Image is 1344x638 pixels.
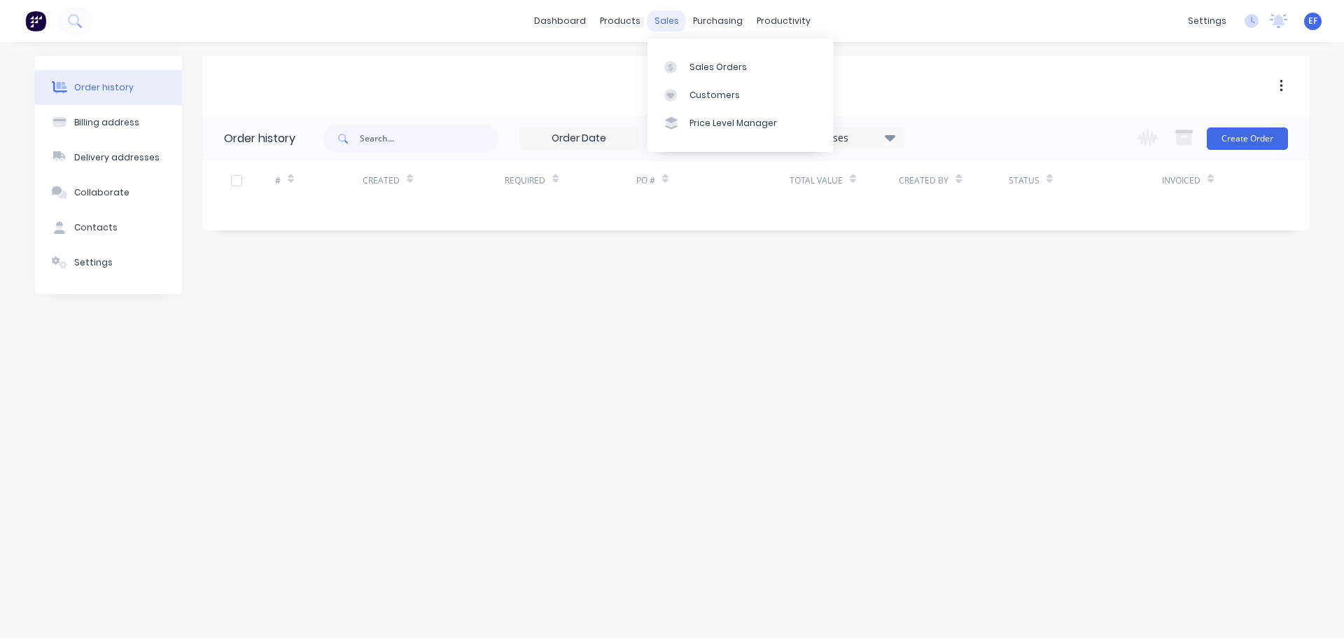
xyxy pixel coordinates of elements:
[647,109,833,137] a: Price Level Manager
[750,11,818,32] div: productivity
[1308,15,1317,27] span: EF
[1181,11,1233,32] div: settings
[647,11,686,32] div: sales
[35,245,182,280] button: Settings
[527,11,593,32] a: dashboard
[790,174,843,187] div: Total Value
[74,81,134,94] div: Order history
[636,174,655,187] div: PO #
[360,125,498,153] input: Search...
[74,186,129,199] div: Collaborate
[899,161,1008,200] div: Created By
[505,174,545,187] div: Required
[505,161,636,200] div: Required
[275,174,281,187] div: #
[786,130,904,146] div: 17 Statuses
[35,70,182,105] button: Order history
[363,174,400,187] div: Created
[363,161,505,200] div: Created
[74,256,113,269] div: Settings
[1207,127,1288,150] button: Create Order
[899,174,948,187] div: Created By
[689,117,777,130] div: Price Level Manager
[35,175,182,210] button: Collaborate
[35,140,182,175] button: Delivery addresses
[224,130,295,147] div: Order history
[25,11,46,32] img: Factory
[74,221,118,234] div: Contacts
[35,105,182,140] button: Billing address
[593,11,647,32] div: products
[35,210,182,245] button: Contacts
[74,151,160,164] div: Delivery addresses
[689,61,747,74] div: Sales Orders
[520,128,638,149] input: Order Date
[647,53,833,81] a: Sales Orders
[689,89,740,102] div: Customers
[1009,174,1039,187] div: Status
[686,11,750,32] div: purchasing
[790,161,899,200] div: Total Value
[647,81,833,109] a: Customers
[275,161,363,200] div: #
[1162,161,1249,200] div: Invoiced
[636,161,790,200] div: PO #
[1009,161,1162,200] div: Status
[74,116,139,129] div: Billing address
[1162,174,1200,187] div: Invoiced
